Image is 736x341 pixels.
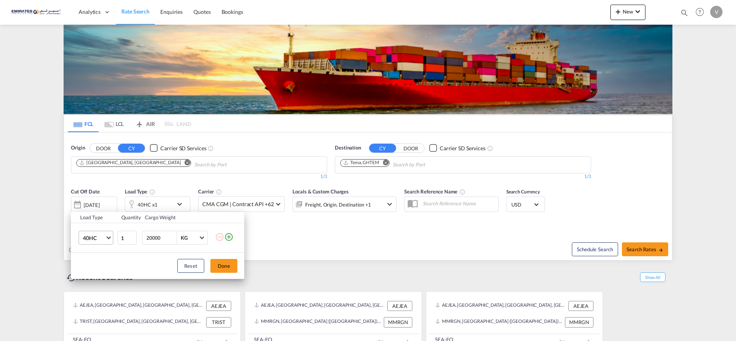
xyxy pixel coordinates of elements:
button: Done [210,259,237,273]
input: Qty [118,231,137,245]
input: Enter Weight [146,231,176,244]
span: 40HC [83,234,105,242]
md-icon: icon-minus-circle-outline [215,232,224,242]
button: Reset [177,259,204,273]
div: Cargo Weight [145,214,210,221]
md-select: Choose: 40HC [79,231,113,245]
md-icon: icon-plus-circle-outline [224,232,234,242]
div: KG [181,235,188,241]
th: Quantity [117,212,141,223]
th: Load Type [71,212,117,223]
